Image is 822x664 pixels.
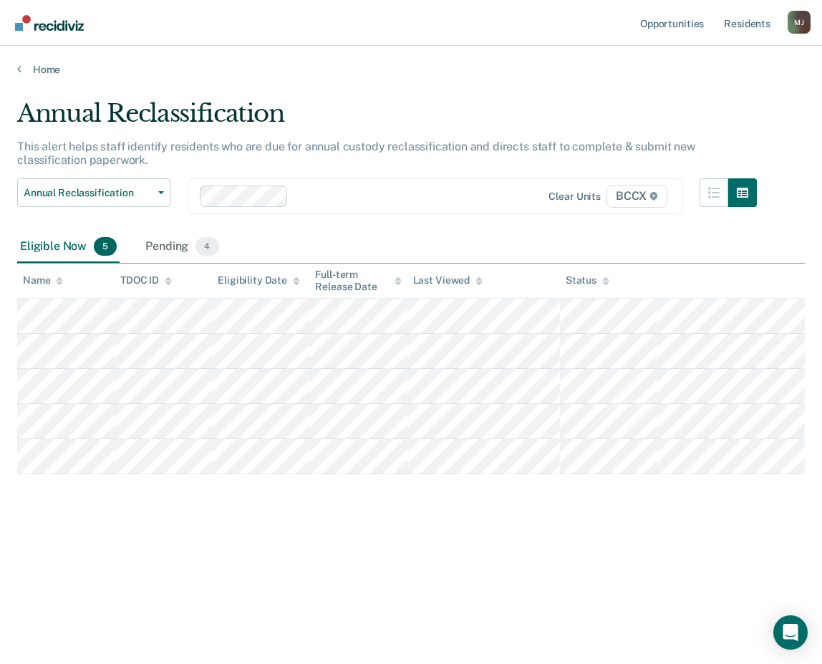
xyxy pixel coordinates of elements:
[413,274,483,287] div: Last Viewed
[17,178,170,207] button: Annual Reclassification
[218,274,300,287] div: Eligibility Date
[17,140,695,167] p: This alert helps staff identify residents who are due for annual custody reclassification and dir...
[17,99,757,140] div: Annual Reclassification
[195,237,218,256] span: 4
[548,191,601,203] div: Clear units
[94,237,117,256] span: 5
[566,274,609,287] div: Status
[17,231,120,263] div: Eligible Now5
[17,63,805,76] a: Home
[15,15,84,31] img: Recidiviz
[788,11,811,34] button: Profile dropdown button
[606,185,667,208] span: BCCX
[24,187,153,199] span: Annual Reclassification
[315,269,401,293] div: Full-term Release Date
[142,231,221,263] div: Pending4
[23,274,63,287] div: Name
[773,615,808,650] div: Open Intercom Messenger
[120,274,172,287] div: TDOC ID
[788,11,811,34] div: M J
